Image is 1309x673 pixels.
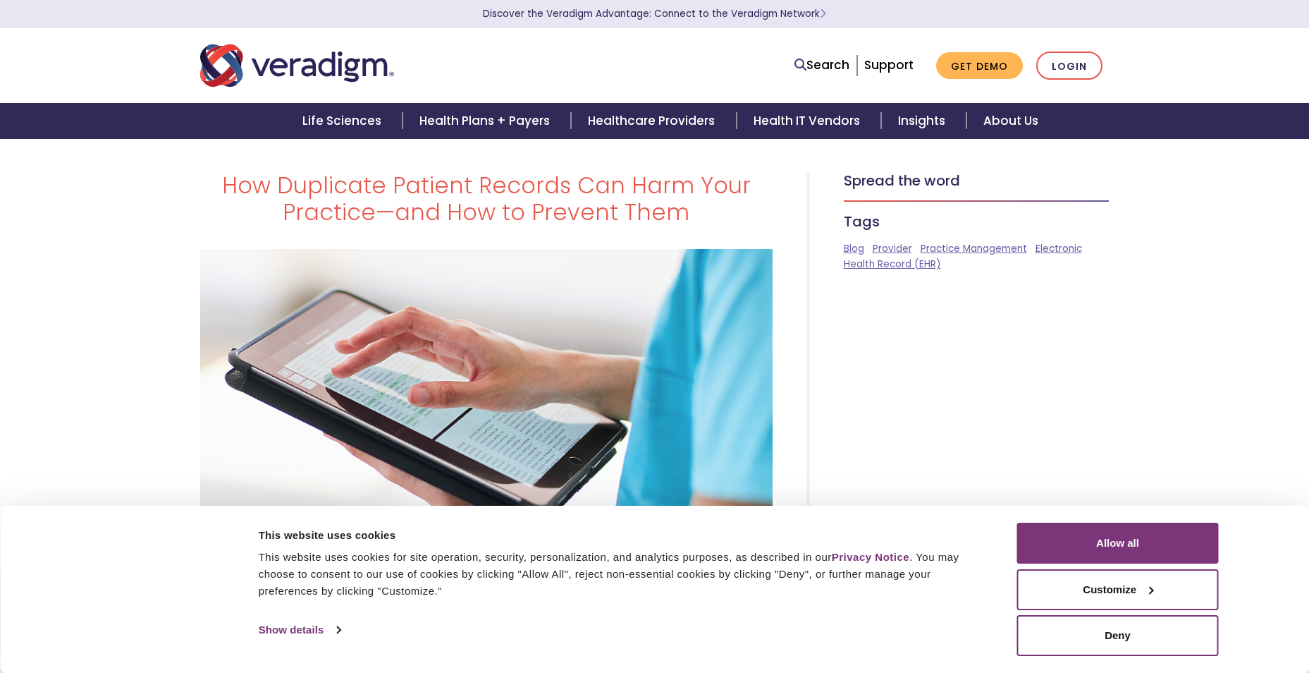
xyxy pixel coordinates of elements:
[794,56,849,75] a: Search
[881,103,966,139] a: Insights
[936,52,1023,80] a: Get Demo
[1017,569,1219,610] button: Customize
[1017,523,1219,564] button: Allow all
[873,242,912,255] a: Provider
[921,242,1027,255] a: Practice Management
[844,172,1110,189] h5: Spread the word
[259,527,985,544] div: This website uses cookies
[200,172,773,226] h1: How Duplicate Patient Records Can Harm Your Practice—and How to Prevent Them
[864,56,914,73] a: Support
[483,7,826,20] a: Discover the Veradigm Advantage: Connect to the Veradigm NetworkLearn More
[285,103,402,139] a: Life Sciences
[737,103,881,139] a: Health IT Vendors
[571,103,736,139] a: Healthcare Providers
[402,103,571,139] a: Health Plans + Payers
[966,103,1055,139] a: About Us
[1017,615,1219,656] button: Deny
[200,42,394,89] img: Veradigm logo
[259,619,340,641] a: Show details
[832,551,909,563] a: Privacy Notice
[259,549,985,600] div: This website uses cookies for site operation, security, personalization, and analytics purposes, ...
[844,213,1110,230] h5: Tags
[820,7,826,20] span: Learn More
[844,242,1082,271] a: Electronic Health Record (EHR)
[1036,51,1102,80] a: Login
[844,242,864,255] a: Blog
